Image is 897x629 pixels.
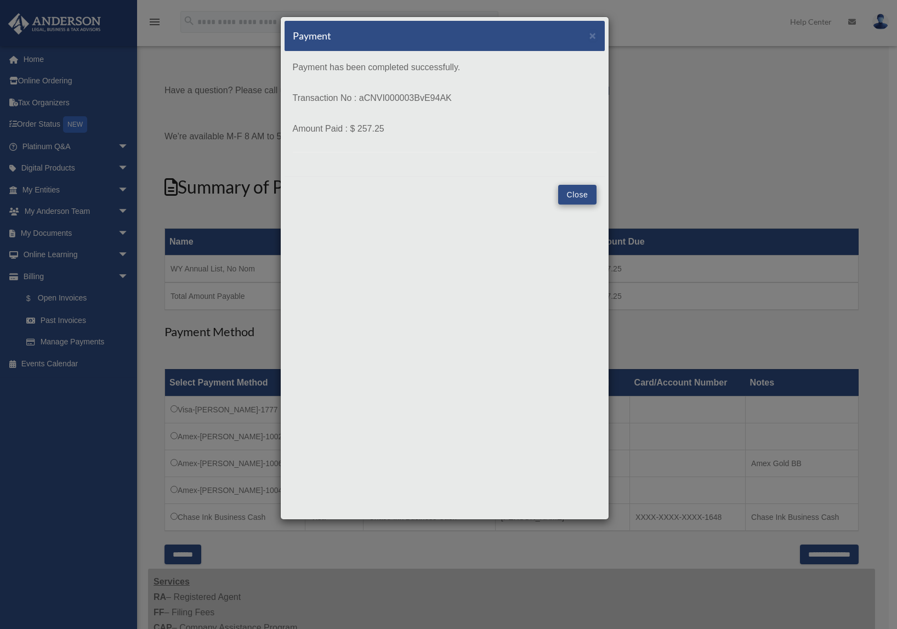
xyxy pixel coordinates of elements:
[293,60,597,75] p: Payment has been completed successfully.
[558,185,596,205] button: Close
[293,121,597,137] p: Amount Paid : $ 257.25
[293,90,597,106] p: Transaction No : aCNVI000003BvE94AK
[589,29,597,42] span: ×
[293,29,331,43] h5: Payment
[589,30,597,41] button: Close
